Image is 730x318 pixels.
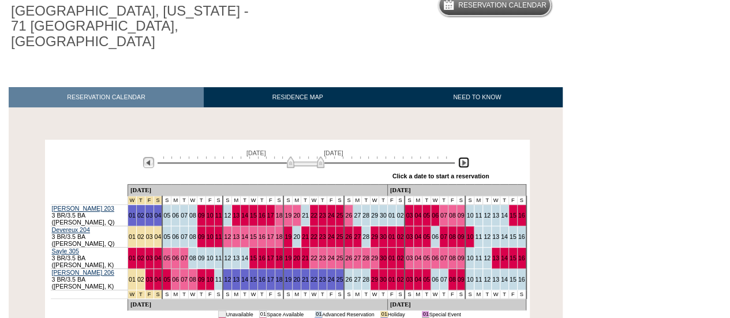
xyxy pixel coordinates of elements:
[145,196,154,205] td: Spring Break Wk 4 2026
[207,255,214,261] a: 10
[180,196,189,205] td: T
[475,276,482,283] a: 11
[508,290,517,299] td: F
[233,255,239,261] a: 13
[336,255,343,261] a: 25
[484,212,491,219] a: 12
[214,290,223,299] td: S
[233,233,239,240] a: 13
[465,290,474,299] td: S
[362,212,369,219] a: 28
[483,290,492,299] td: T
[492,196,500,205] td: W
[136,196,145,205] td: Spring Break Wk 4 2026
[275,196,283,205] td: S
[388,255,395,261] a: 01
[318,290,327,299] td: T
[327,196,335,205] td: F
[137,255,144,261] a: 02
[449,212,456,219] a: 08
[232,196,241,205] td: M
[518,276,525,283] a: 16
[387,196,396,205] td: F
[458,212,465,219] a: 09
[266,290,275,299] td: F
[259,212,265,219] a: 16
[362,276,369,283] a: 28
[163,212,170,219] a: 05
[259,233,265,240] a: 16
[422,290,431,299] td: T
[501,212,508,219] a: 14
[189,276,196,283] a: 08
[345,212,352,219] a: 26
[163,233,170,240] a: 05
[224,255,231,261] a: 12
[197,290,205,299] td: T
[458,233,465,240] a: 09
[215,255,222,261] a: 11
[456,196,465,205] td: S
[370,196,379,205] td: W
[276,212,283,219] a: 18
[181,255,188,261] a: 07
[423,212,430,219] a: 05
[475,255,482,261] a: 11
[397,233,404,240] a: 02
[163,255,170,261] a: 05
[423,255,430,261] a: 05
[380,212,387,219] a: 30
[392,173,489,179] div: Click a date to start a reservation
[9,87,204,107] a: RESERVATION CALENDAR
[219,311,226,317] td: 01
[432,255,439,261] a: 06
[431,290,440,299] td: W
[432,233,439,240] a: 06
[492,290,500,299] td: W
[233,276,239,283] a: 13
[283,290,292,299] td: S
[155,233,162,240] a: 04
[475,233,482,240] a: 11
[310,290,319,299] td: W
[275,290,283,299] td: S
[232,290,241,299] td: M
[241,290,249,299] td: T
[510,233,516,240] a: 15
[319,233,326,240] a: 23
[423,276,430,283] a: 05
[257,196,266,205] td: T
[336,212,343,219] a: 25
[501,276,508,283] a: 14
[137,276,144,283] a: 02
[198,233,205,240] a: 09
[137,212,144,219] a: 02
[501,233,508,240] a: 14
[379,290,387,299] td: T
[204,87,392,107] a: RESIDENCE MAP
[414,233,421,240] a: 04
[172,212,179,219] a: 06
[406,276,413,283] a: 03
[354,212,361,219] a: 27
[370,290,379,299] td: W
[189,212,196,219] a: 08
[181,276,188,283] a: 07
[129,233,136,240] a: 01
[188,196,197,205] td: W
[207,233,214,240] a: 10
[431,196,440,205] td: W
[146,276,153,283] a: 03
[224,276,231,283] a: 12
[143,157,154,168] img: Previous
[406,212,413,219] a: 03
[440,212,447,219] a: 07
[500,290,508,299] td: T
[449,233,456,240] a: 08
[492,255,499,261] a: 13
[353,290,362,299] td: M
[276,255,283,261] a: 18
[362,255,369,261] a: 28
[362,290,370,299] td: T
[484,255,491,261] a: 12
